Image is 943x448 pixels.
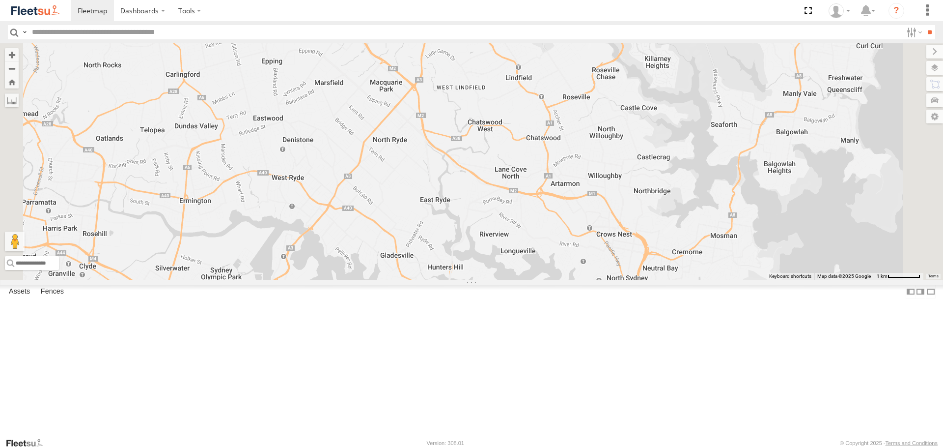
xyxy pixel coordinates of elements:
span: 1 km [877,273,888,279]
img: fleetsu-logo-horizontal.svg [10,4,61,17]
label: Map Settings [926,110,943,123]
a: Terms and Conditions [886,440,938,446]
i: ? [888,3,904,19]
button: Keyboard shortcuts [769,273,811,280]
label: Search Query [21,25,28,39]
label: Search Filter Options [903,25,924,39]
label: Hide Summary Table [926,285,936,299]
button: Drag Pegman onto the map to open Street View [5,232,25,251]
div: Version: 308.01 [427,440,464,446]
label: Measure [5,93,19,107]
button: Map scale: 1 km per 63 pixels [874,273,923,280]
div: Lachlan Holmes [825,3,854,18]
label: Assets [4,285,35,299]
span: Map data ©2025 Google [817,273,871,279]
label: Fences [36,285,69,299]
a: Terms (opens in new tab) [928,274,939,278]
button: Zoom out [5,61,19,75]
label: Dock Summary Table to the Right [915,285,925,299]
button: Zoom in [5,48,19,61]
button: Zoom Home [5,75,19,89]
div: © Copyright 2025 - [840,440,938,446]
label: Dock Summary Table to the Left [906,285,915,299]
a: Visit our Website [5,438,51,448]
